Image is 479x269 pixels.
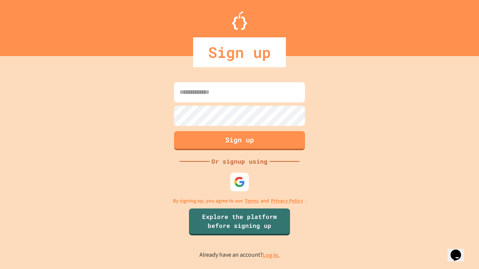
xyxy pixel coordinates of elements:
[199,250,280,260] p: Already have an account?
[271,197,303,205] a: Privacy Policy
[234,176,245,188] img: google-icon.svg
[448,239,472,262] iframe: chat widget
[173,197,306,205] p: By signing up, you agree to our and .
[174,131,305,150] button: Sign up
[210,157,269,166] div: Or signup using
[189,208,290,235] a: Explore the platform before signing up
[193,37,286,67] div: Sign up
[232,11,247,30] img: Logo.svg
[245,197,259,205] a: Terms
[263,251,280,259] a: Log in.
